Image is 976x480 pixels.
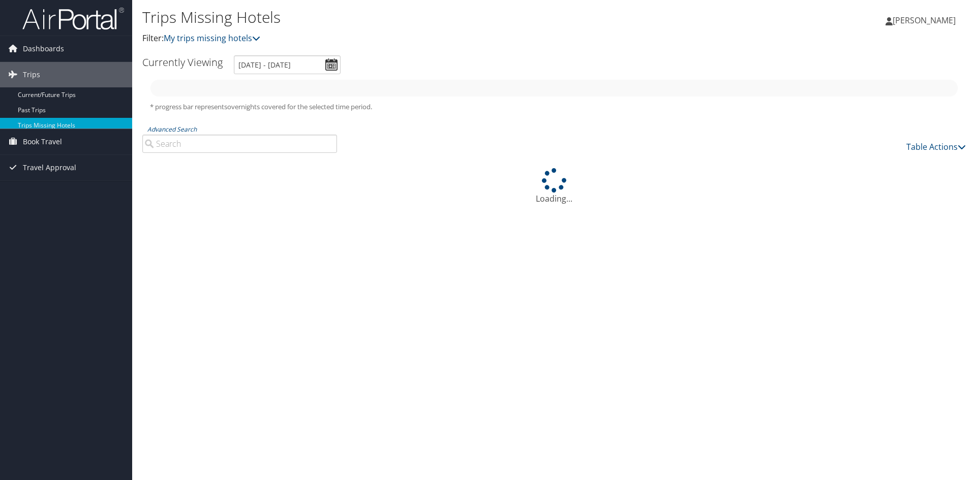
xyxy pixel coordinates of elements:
span: Travel Approval [23,155,76,180]
span: Book Travel [23,129,62,154]
span: Trips [23,62,40,87]
input: [DATE] - [DATE] [234,55,341,74]
a: Advanced Search [147,125,197,134]
input: Advanced Search [142,135,337,153]
h5: * progress bar represents overnights covered for the selected time period. [150,102,958,112]
img: airportal-logo.png [22,7,124,30]
span: [PERSON_NAME] [893,15,956,26]
span: Dashboards [23,36,64,61]
a: [PERSON_NAME] [886,5,966,36]
div: Loading... [142,168,966,205]
a: Table Actions [906,141,966,152]
p: Filter: [142,32,691,45]
h1: Trips Missing Hotels [142,7,691,28]
a: My trips missing hotels [164,33,260,44]
h3: Currently Viewing [142,55,223,69]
